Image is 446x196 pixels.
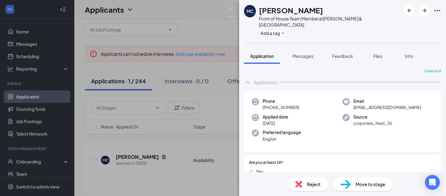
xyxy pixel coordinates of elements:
span: Messages [292,53,313,59]
h1: [PERSON_NAME] [259,5,323,15]
button: ArrowLeftNew [404,5,415,16]
span: [DATE] [263,120,288,126]
span: Applied date [263,114,288,120]
span: Feedback [332,53,353,59]
svg: ArrowLeftNew [406,7,413,14]
button: ArrowRight [419,5,430,16]
span: corporate_feed_36 [353,120,392,126]
span: [PHONE_NUMBER] [263,104,299,111]
svg: ArrowRight [421,7,428,14]
span: [EMAIL_ADDRESS][DOMAIN_NAME] [353,104,421,111]
div: Front of House Team Member at [PERSON_NAME] & [GEOGRAPHIC_DATA] [259,15,401,28]
span: Preferred language [263,129,301,136]
span: Are you at least 18? [249,160,283,166]
span: Email [353,98,421,104]
span: Move to stage [356,181,385,188]
span: Yes [256,168,263,175]
svg: Plus [281,31,285,35]
span: Source [353,114,392,120]
span: Info [405,53,413,59]
div: Application [254,79,277,85]
svg: Ellipses [434,7,441,14]
span: Reject [307,181,321,188]
span: Phone [263,98,299,104]
span: English [263,136,301,142]
div: Open Intercom Messenger [425,175,440,190]
button: PlusAdd a tag [259,30,286,36]
span: Application [250,53,274,59]
svg: ChevronUp [244,79,251,86]
span: Files [373,53,383,59]
div: MC [247,8,254,14]
span: Collapse all [424,69,441,74]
